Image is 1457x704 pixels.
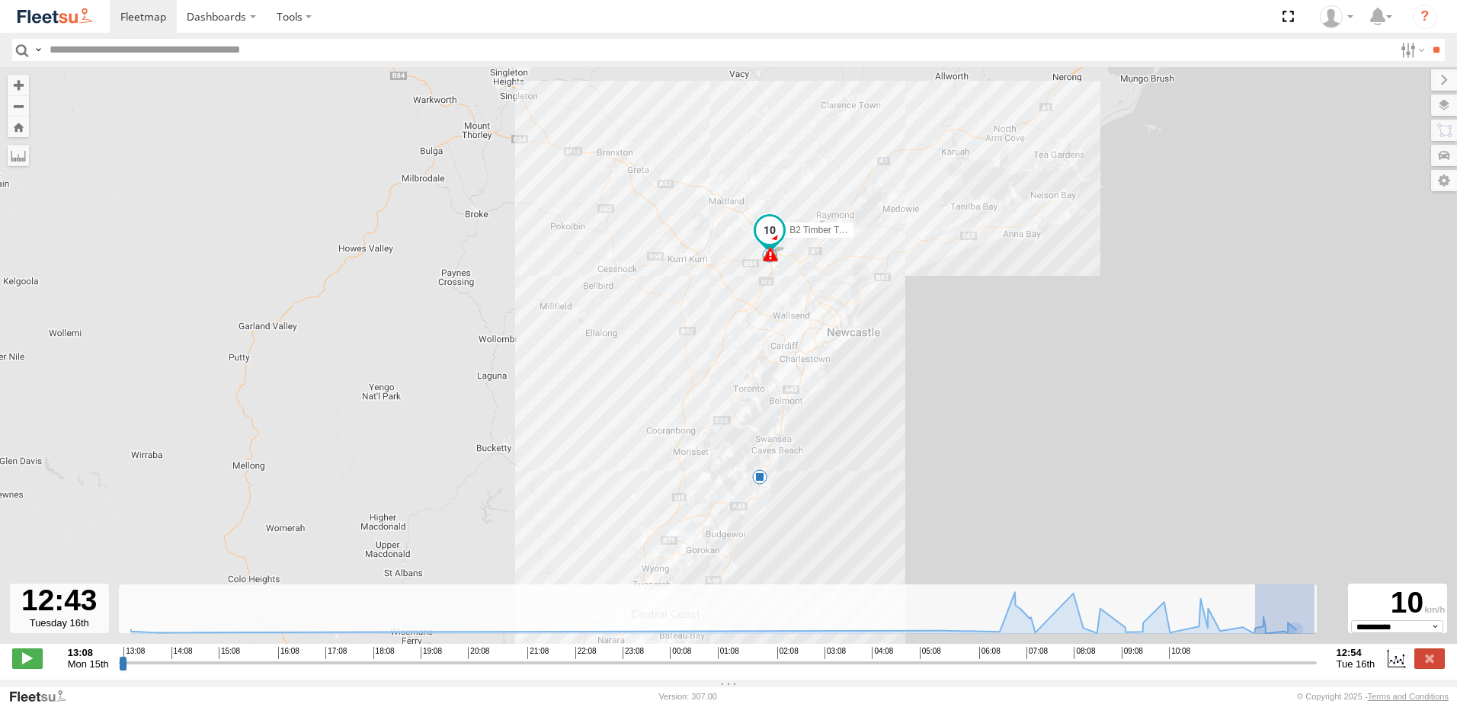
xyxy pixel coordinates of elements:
[1315,5,1359,28] div: Matt Curtis
[8,95,29,117] button: Zoom out
[68,647,109,658] strong: 13:08
[219,647,240,659] span: 15:08
[8,689,78,704] a: Visit our Website
[1368,692,1449,701] a: Terms and Conditions
[789,225,856,235] span: B2 Timber Truck
[1413,5,1437,29] i: ?
[8,75,29,95] button: Zoom in
[421,647,442,659] span: 19:08
[325,647,347,659] span: 17:08
[1337,647,1375,658] strong: 12:54
[1122,647,1143,659] span: 09:08
[8,145,29,166] label: Measure
[1297,692,1449,701] div: © Copyright 2025 -
[373,647,395,659] span: 18:08
[68,658,109,670] span: Mon 15th Sep 2025
[468,647,489,659] span: 20:08
[920,647,941,659] span: 05:08
[762,248,777,263] div: 9
[575,647,597,659] span: 22:08
[278,647,299,659] span: 16:08
[1026,647,1048,659] span: 07:08
[8,117,29,137] button: Zoom Home
[979,647,1001,659] span: 06:08
[32,39,44,61] label: Search Query
[777,647,799,659] span: 02:08
[659,692,717,701] div: Version: 307.00
[15,6,94,27] img: fleetsu-logo-horizontal.svg
[718,647,739,659] span: 01:08
[670,647,691,659] span: 00:08
[1414,648,1445,668] label: Close
[527,647,549,659] span: 21:08
[12,648,43,668] label: Play/Stop
[171,647,193,659] span: 14:08
[1337,658,1375,670] span: Tue 16th Sep 2025
[123,647,145,659] span: 13:08
[872,647,893,659] span: 04:08
[1395,39,1427,61] label: Search Filter Options
[1350,586,1445,620] div: 10
[1074,647,1095,659] span: 08:08
[1169,647,1190,659] span: 10:08
[623,647,644,659] span: 23:08
[1431,170,1457,191] label: Map Settings
[825,647,846,659] span: 03:08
